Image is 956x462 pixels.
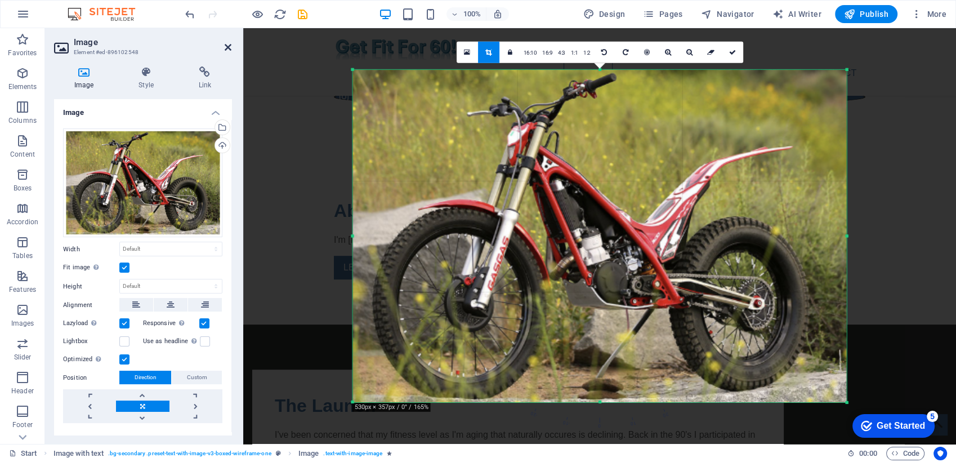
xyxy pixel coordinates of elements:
[7,217,38,226] p: Accordion
[594,233,607,430] span: 0
[8,82,37,91] p: Elements
[54,432,231,459] h4: Text
[568,42,580,64] a: 1:1
[143,335,200,348] label: Use as headline
[63,335,119,348] label: Lightbox
[636,42,657,63] a: Center
[9,285,36,294] p: Features
[463,7,481,21] h6: 100%
[352,403,430,412] div: 530px × 357px / 0° / 165%
[143,317,199,330] label: Responsive
[721,42,743,63] a: Confirm
[135,371,157,384] span: Direction
[911,8,946,20] span: More
[187,371,207,384] span: Custom
[65,7,149,21] img: Editor Logo
[53,447,104,460] span: Click to select. Double-click to edit
[183,7,196,21] button: undo
[273,7,287,21] button: reload
[54,66,118,90] h4: Image
[8,48,37,57] p: Favorites
[10,150,35,159] p: Content
[579,5,630,23] button: Design
[63,283,119,290] label: Height
[847,447,877,460] h6: Session time
[12,420,33,429] p: Footer
[859,447,877,460] span: 00 00
[555,42,568,64] a: 4:3
[11,387,34,396] p: Header
[9,447,37,460] a: Click to cancel selection. Double-click to open Pages
[184,8,196,21] i: Undo: Change image (Ctrl+Z)
[886,447,924,460] button: Code
[12,251,33,260] p: Tables
[678,42,700,63] a: Zoom out
[593,42,614,63] a: Rotate left 90°
[520,42,539,64] a: 16:10
[835,5,897,23] button: Publish
[63,299,119,312] label: Alignment
[701,8,754,20] span: Navigator
[867,449,869,457] span: :
[63,317,119,330] label: Lazyload
[33,12,82,23] div: Get Started
[53,447,392,460] nav: breadcrumb
[933,447,947,460] button: Usercentrics
[14,184,32,193] p: Boxes
[296,7,309,21] button: save
[583,8,626,20] span: Design
[456,42,477,63] a: Select files from the file manager, stock photos, or upload file(s)
[63,128,222,238] div: gagas300txt2021-eV1LBDXhkINntEFhZSe3JA.png
[891,447,919,460] span: Code
[108,447,271,460] span: . bg-secondary .preset-text-with-image-v3-boxed-wireframe-one
[614,42,636,63] a: Rotate right 90°
[119,371,171,384] button: Direction
[657,42,678,63] a: Zoom in
[276,450,281,456] i: This element is a customizable preset
[700,42,721,63] a: Reset
[8,116,37,125] p: Columns
[323,447,382,460] span: . text-with-image-image
[172,371,222,384] button: Custom
[539,42,555,64] a: 16:9
[580,42,593,64] a: 1:2
[499,42,520,63] a: Keep aspect ratio
[178,66,231,90] h4: Link
[63,246,119,252] label: Width
[844,8,888,20] span: Publish
[11,319,34,328] p: Images
[387,450,392,456] i: Element contains an animation
[906,5,951,23] button: More
[63,261,119,274] label: Fit image
[63,371,119,385] label: Position
[477,42,499,63] a: Crop mode
[638,5,687,23] button: Pages
[54,99,231,119] h4: Image
[579,5,630,23] div: Design (Ctrl+Alt+Y)
[74,37,231,47] h2: Image
[772,8,821,20] span: AI Writer
[118,66,178,90] h4: Style
[251,7,264,21] button: Click here to leave preview mode and continue editing
[493,9,503,19] i: On resize automatically adjust zoom level to fit chosen device.
[83,2,95,14] div: 5
[768,5,826,23] button: AI Writer
[643,8,682,20] span: Pages
[296,8,309,21] i: Save (Ctrl+S)
[63,353,119,366] label: Optimized
[298,447,319,460] span: Click to select. Double-click to edit
[446,7,486,21] button: 100%
[9,6,91,29] div: Get Started 5 items remaining, 0% complete
[274,8,287,21] i: Reload page
[696,5,759,23] button: Navigator
[14,353,32,362] p: Slider
[74,47,209,57] h3: Element #ed-896102548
